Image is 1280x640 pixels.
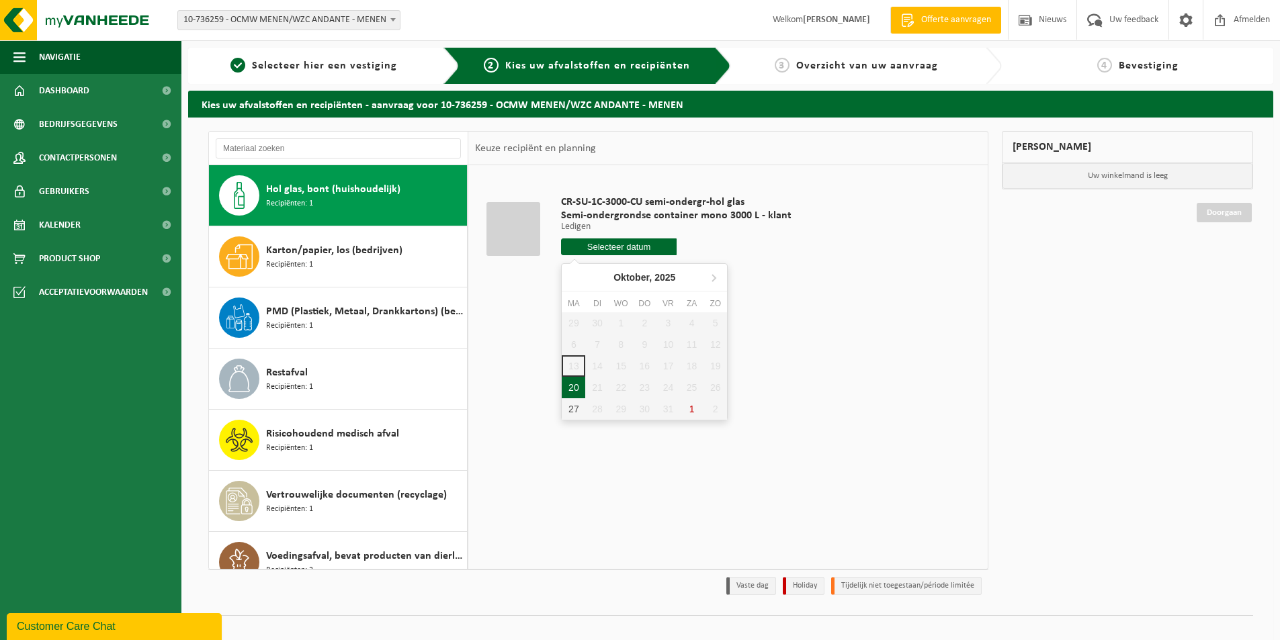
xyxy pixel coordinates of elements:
[890,7,1001,34] a: Offerte aanvragen
[230,58,245,73] span: 1
[266,365,308,381] span: Restafval
[468,132,603,165] div: Keuze recipiënt en planning
[562,398,585,420] div: 27
[209,287,468,349] button: PMD (Plastiek, Metaal, Drankkartons) (bedrijven) Recipiënten: 1
[726,577,776,595] li: Vaste dag
[178,11,400,30] span: 10-736259 - OCMW MENEN/WZC ANDANTE - MENEN
[561,195,792,209] span: CR-SU-1C-3000-CU semi-ondergr-hol glas
[266,304,464,320] span: PMD (Plastiek, Metaal, Drankkartons) (bedrijven)
[561,222,792,232] p: Ledigen
[266,381,313,394] span: Recipiënten: 1
[1002,163,1252,189] p: Uw winkelmand is leeg
[1119,60,1179,71] span: Bevestiging
[188,91,1273,117] h2: Kies uw afvalstoffen en recipiënten - aanvraag voor 10-736259 - OCMW MENEN/WZC ANDANTE - MENEN
[209,471,468,532] button: Vertrouwelijke documenten (recyclage) Recipiënten: 1
[177,10,400,30] span: 10-736259 - OCMW MENEN/WZC ANDANTE - MENEN
[609,297,633,310] div: wo
[266,197,313,210] span: Recipiënten: 1
[562,297,585,310] div: ma
[1197,203,1252,222] a: Doorgaan
[195,58,433,74] a: 1Selecteer hier een vestiging
[39,40,81,74] span: Navigatie
[505,60,690,71] span: Kies uw afvalstoffen en recipiënten
[680,297,703,310] div: za
[39,175,89,208] span: Gebruikers
[775,58,790,73] span: 3
[703,297,727,310] div: zo
[252,60,397,71] span: Selecteer hier een vestiging
[209,349,468,410] button: Restafval Recipiënten: 1
[216,138,461,158] input: Materiaal zoeken
[585,297,609,310] div: di
[918,13,994,27] span: Offerte aanvragen
[633,297,656,310] div: do
[783,577,824,595] li: Holiday
[39,107,118,141] span: Bedrijfsgegevens
[209,165,468,226] button: Hol glas, bont (huishoudelijk) Recipiënten: 1
[796,60,938,71] span: Overzicht van uw aanvraag
[1097,58,1112,73] span: 4
[608,267,681,288] div: Oktober,
[39,74,89,107] span: Dashboard
[39,208,81,242] span: Kalender
[266,320,313,332] span: Recipiënten: 1
[1002,131,1253,163] div: [PERSON_NAME]
[39,275,148,309] span: Acceptatievoorwaarden
[562,377,585,398] div: 20
[266,259,313,271] span: Recipiënten: 1
[266,181,400,197] span: Hol glas, bont (huishoudelijk)
[654,273,675,282] i: 2025
[561,209,792,222] span: Semi-ondergrondse container mono 3000 L - klant
[266,442,313,455] span: Recipiënten: 1
[209,410,468,471] button: Risicohoudend medisch afval Recipiënten: 1
[209,226,468,287] button: Karton/papier, los (bedrijven) Recipiënten: 1
[266,564,313,577] span: Recipiënten: 2
[209,532,468,592] button: Voedingsafval, bevat producten van dierlijke oorsprong, onverpakt, categorie 3 Recipiënten: 2
[266,548,464,564] span: Voedingsafval, bevat producten van dierlijke oorsprong, onverpakt, categorie 3
[266,487,447,503] span: Vertrouwelijke documenten (recyclage)
[39,242,100,275] span: Product Shop
[831,577,982,595] li: Tijdelijk niet toegestaan/période limitée
[266,426,399,442] span: Risicohoudend medisch afval
[266,503,313,516] span: Recipiënten: 1
[484,58,499,73] span: 2
[266,242,402,259] span: Karton/papier, los (bedrijven)
[39,141,117,175] span: Contactpersonen
[7,610,224,640] iframe: chat widget
[803,15,870,25] strong: [PERSON_NAME]
[656,297,680,310] div: vr
[561,238,677,255] input: Selecteer datum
